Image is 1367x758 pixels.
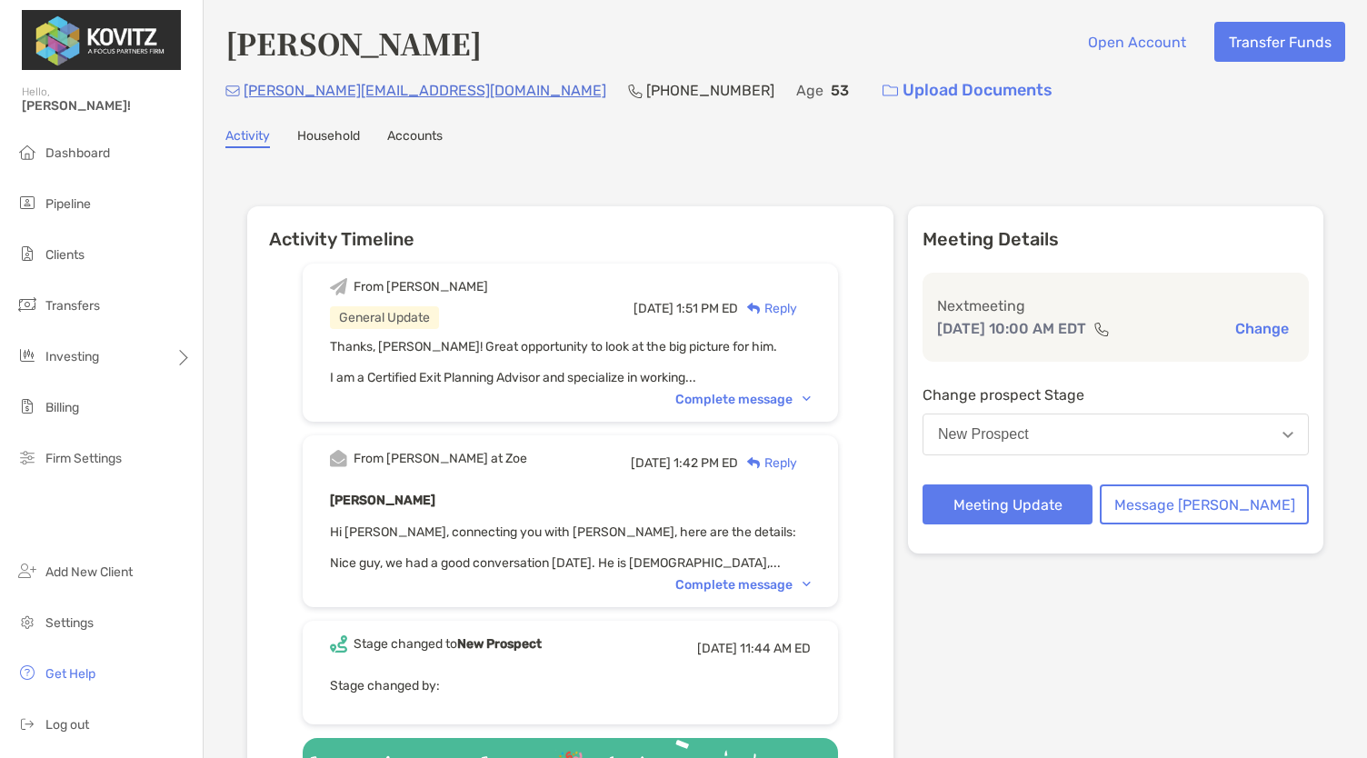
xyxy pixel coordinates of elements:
a: Accounts [387,128,443,148]
p: [PERSON_NAME][EMAIL_ADDRESS][DOMAIN_NAME] [244,79,606,102]
span: Get Help [45,666,95,682]
p: Age [796,79,823,102]
img: Phone Icon [628,84,643,98]
span: Thanks, [PERSON_NAME]! Great opportunity to look at the big picture for him. I am a Certified Exi... [330,339,777,385]
b: New Prospect [457,636,542,652]
span: Billing [45,400,79,415]
a: Household [297,128,360,148]
b: [PERSON_NAME] [330,493,435,508]
p: [PHONE_NUMBER] [646,79,774,102]
div: Complete message [675,577,811,593]
img: billing icon [16,395,38,417]
span: 1:51 PM ED [676,301,738,316]
p: Change prospect Stage [923,384,1309,406]
img: get-help icon [16,662,38,683]
div: New Prospect [938,426,1029,443]
a: Activity [225,128,270,148]
span: Firm Settings [45,451,122,466]
img: Event icon [330,635,347,653]
div: From [PERSON_NAME] at Zoe [354,451,527,466]
p: Stage changed by: [330,674,811,697]
span: [PERSON_NAME]! [22,98,192,114]
div: Complete message [675,392,811,407]
h4: [PERSON_NAME] [225,22,482,64]
img: add_new_client icon [16,560,38,582]
img: Reply icon [747,303,761,314]
img: firm-settings icon [16,446,38,468]
button: New Prospect [923,414,1309,455]
span: [DATE] [631,455,671,471]
div: From [PERSON_NAME] [354,279,488,294]
img: Chevron icon [803,396,811,402]
img: Chevron icon [803,582,811,587]
div: Reply [738,454,797,473]
span: Settings [45,615,94,631]
span: Dashboard [45,145,110,161]
img: button icon [883,85,898,97]
h6: Activity Timeline [247,206,893,250]
span: [DATE] [634,301,674,316]
img: Zoe Logo [22,7,181,73]
img: logout icon [16,713,38,734]
img: communication type [1093,322,1110,336]
span: Add New Client [45,564,133,580]
img: Event icon [330,278,347,295]
img: Event icon [330,450,347,467]
span: Clients [45,247,85,263]
span: Pipeline [45,196,91,212]
button: Message [PERSON_NAME] [1100,484,1309,524]
img: transfers icon [16,294,38,315]
p: Next meeting [937,294,1294,317]
img: settings icon [16,611,38,633]
button: Transfer Funds [1214,22,1345,62]
a: Upload Documents [871,71,1064,110]
img: dashboard icon [16,141,38,163]
p: Meeting Details [923,228,1309,251]
span: Transfers [45,298,100,314]
span: Log out [45,717,89,733]
p: 53 [831,79,849,102]
img: Email Icon [225,85,240,96]
img: investing icon [16,344,38,366]
div: Stage changed to [354,636,542,652]
div: General Update [330,306,439,329]
div: Reply [738,299,797,318]
button: Meeting Update [923,484,1093,524]
span: 1:42 PM ED [674,455,738,471]
img: pipeline icon [16,192,38,214]
img: Reply icon [747,457,761,469]
span: Investing [45,349,99,364]
span: 11:44 AM ED [740,641,811,656]
span: Hi [PERSON_NAME], connecting you with [PERSON_NAME], here are the details: Nice guy, we had a goo... [330,524,796,571]
span: [DATE] [697,641,737,656]
button: Open Account [1073,22,1200,62]
p: [DATE] 10:00 AM EDT [937,317,1086,340]
img: Open dropdown arrow [1282,432,1293,438]
img: clients icon [16,243,38,264]
button: Change [1230,319,1294,338]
